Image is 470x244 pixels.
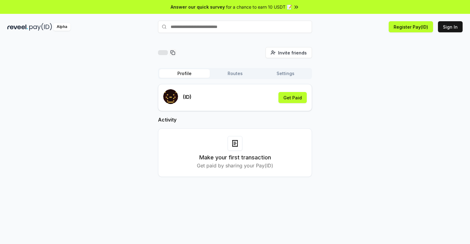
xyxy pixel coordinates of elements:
[197,162,273,169] p: Get paid by sharing your Pay(ID)
[199,153,271,162] h3: Make your first transaction
[226,4,292,10] span: for a chance to earn 10 USDT 📝
[183,93,192,101] p: (ID)
[438,21,463,32] button: Sign In
[389,21,433,32] button: Register Pay(ID)
[278,92,307,103] button: Get Paid
[7,23,28,31] img: reveel_dark
[265,47,312,58] button: Invite friends
[29,23,52,31] img: pay_id
[210,69,260,78] button: Routes
[278,50,307,56] span: Invite friends
[53,23,71,31] div: Alpha
[171,4,225,10] span: Answer our quick survey
[260,69,311,78] button: Settings
[158,116,312,123] h2: Activity
[159,69,210,78] button: Profile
